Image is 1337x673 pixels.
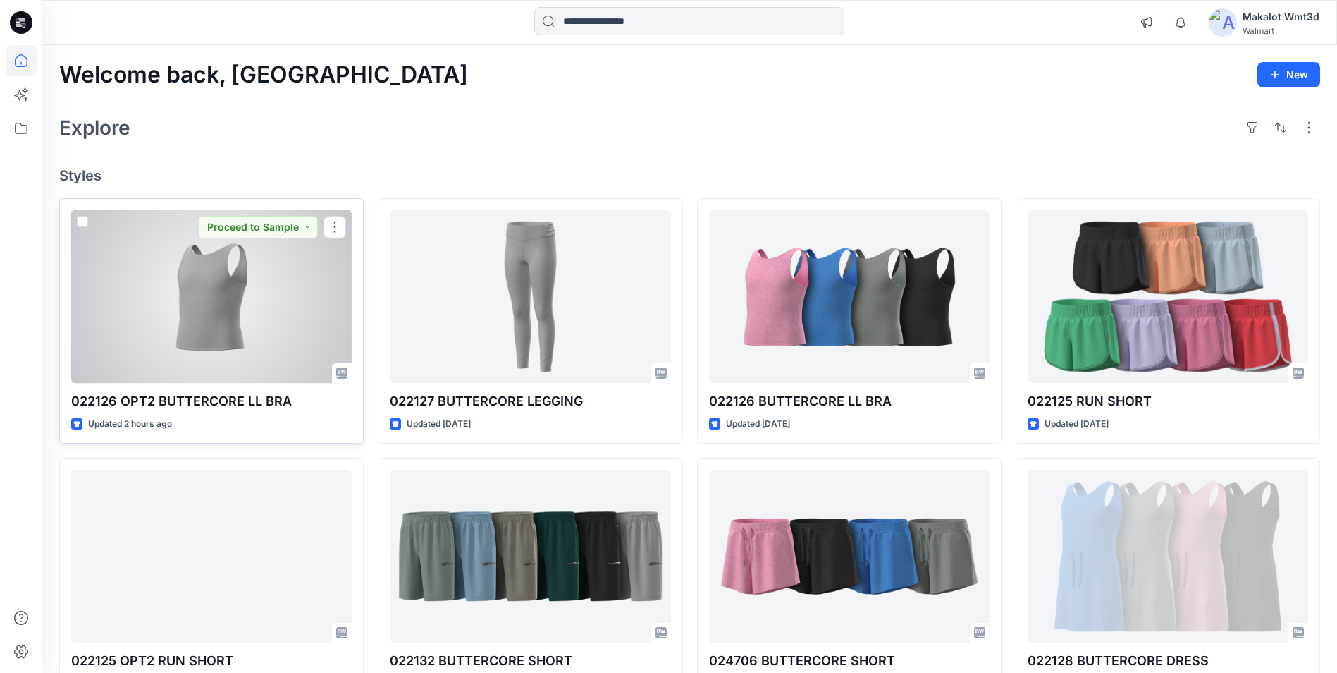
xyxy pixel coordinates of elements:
[726,417,790,432] p: Updated [DATE]
[1028,210,1308,383] a: 022125 RUN SHORT
[709,392,990,411] p: 022126 BUTTERCORE LL BRA
[59,167,1320,184] h4: Styles
[709,210,990,383] a: 022126 BUTTERCORE LL BRA
[59,116,130,139] h2: Explore
[390,392,670,411] p: 022127 BUTTERCORE LEGGING
[709,651,990,671] p: 024706 BUTTERCORE SHORT
[71,651,352,671] p: 022125 OPT2 RUN SHORT
[390,651,670,671] p: 022132 BUTTERCORE SHORT
[88,417,172,432] p: Updated 2 hours ago
[1028,470,1308,643] a: 022128 BUTTERCORE DRESS
[1028,392,1308,411] p: 022125 RUN SHORT
[71,392,352,411] p: 022126 OPT2 BUTTERCORE LL BRA
[407,417,471,432] p: Updated [DATE]
[1209,8,1237,37] img: avatar
[1243,25,1319,36] div: Walmart
[1045,417,1109,432] p: Updated [DATE]
[1243,8,1319,25] div: Makalot Wmt3d
[390,470,670,643] a: 022132 BUTTERCORE SHORT
[59,62,468,88] h2: Welcome back, [GEOGRAPHIC_DATA]
[1257,62,1320,87] button: New
[709,470,990,643] a: 024706 BUTTERCORE SHORT
[71,210,352,383] a: 022126 OPT2 BUTTERCORE LL BRA
[1028,651,1308,671] p: 022128 BUTTERCORE DRESS
[390,210,670,383] a: 022127 BUTTERCORE LEGGING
